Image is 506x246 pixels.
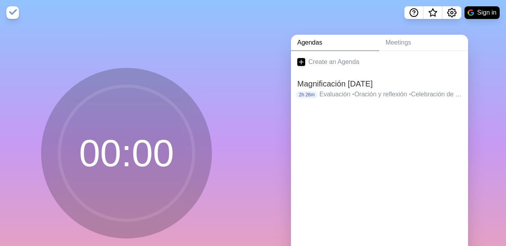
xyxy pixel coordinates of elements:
a: Agendas [291,35,379,51]
span: • [409,91,411,98]
p: Evaluación Oración y reflexión Celebración de la experiencia pasada Creatividad: Series o Eventos... [319,90,462,99]
a: Create an Agenda [291,51,468,73]
img: timeblocks logo [6,6,19,19]
p: 2h 26m [296,91,318,98]
a: Meetings [379,35,468,51]
h2: Magnificación [DATE] [297,78,462,90]
img: google logo [468,9,474,16]
button: What’s new [423,6,442,19]
button: Settings [442,6,461,19]
button: Help [404,6,423,19]
button: Sign in [464,6,500,19]
span: • [352,91,355,98]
